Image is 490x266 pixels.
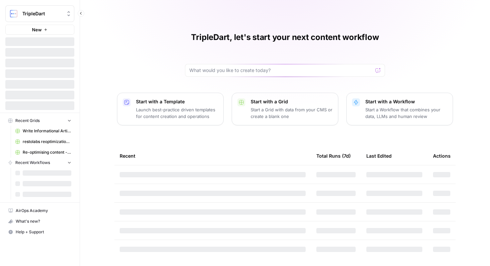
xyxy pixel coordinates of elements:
p: Start a Grid with data from your CMS or create a blank one [251,106,333,120]
span: Re-optimising content - revenuegrid Grid [23,149,71,155]
a: Re-optimising content - revenuegrid Grid [12,147,74,158]
span: New [32,26,42,33]
button: Start with a TemplateLaunch best-practice driven templates for content creation and operations [117,93,224,125]
button: Start with a WorkflowStart a Workflow that combines your data, LLMs and human review [346,93,453,125]
p: Start with a Template [136,98,218,105]
div: What's new? [6,216,74,226]
div: Last Edited [366,147,392,165]
span: AirOps Academy [16,208,71,214]
button: Recent Grids [5,116,74,126]
h1: TripleDart, let's start your next content workflow [191,32,379,43]
button: Recent Workflows [5,158,74,168]
p: Start with a Workflow [365,98,447,105]
p: Start a Workflow that combines your data, LLMs and human review [365,106,447,120]
span: restolabs reoptimizations aug [23,139,71,145]
a: AirOps Academy [5,205,74,216]
button: Start with a GridStart a Grid with data from your CMS or create a blank one [232,93,338,125]
button: Help + Support [5,227,74,237]
div: Actions [433,147,451,165]
button: Workspace: TripleDart [5,5,74,22]
span: Recent Grids [15,118,40,124]
span: Write Informational Article [23,128,71,134]
img: TripleDart Logo [8,8,20,20]
a: restolabs reoptimizations aug [12,136,74,147]
span: TripleDart [22,10,63,17]
p: Launch best-practice driven templates for content creation and operations [136,106,218,120]
span: Recent Workflows [15,160,50,166]
div: Total Runs (7d) [316,147,351,165]
button: What's new? [5,216,74,227]
a: Write Informational Article [12,126,74,136]
div: Recent [120,147,306,165]
button: New [5,25,74,35]
span: Help + Support [16,229,71,235]
p: Start with a Grid [251,98,333,105]
input: What would you like to create today? [189,67,373,74]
